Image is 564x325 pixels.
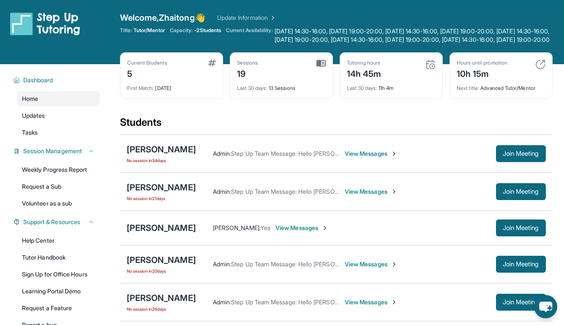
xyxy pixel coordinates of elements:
a: Update Information [217,14,276,22]
div: [DATE] [127,80,216,92]
button: Dashboard [20,76,95,84]
a: Volunteer as a sub [17,196,100,211]
a: Tasks [17,125,100,140]
span: Join Meeting [503,300,539,305]
span: Dashboard [23,76,53,84]
span: Tutor/Mentor [134,27,165,34]
span: Tasks [22,128,38,137]
span: Admin : [213,298,231,306]
a: Request a Feature [17,301,100,316]
span: Home [22,95,38,103]
img: logo [10,12,80,35]
span: Title: [120,27,132,34]
a: Learning Portal Demo [17,284,100,299]
a: Help Center [17,233,100,248]
span: No session in 26 days [127,306,196,312]
span: View Messages [345,298,398,306]
span: Current Availability: [226,27,272,44]
div: Sessions [237,60,258,66]
div: Hours until promotion [457,60,507,66]
a: Tutor Handbook [17,250,100,265]
div: [PERSON_NAME] [127,254,196,266]
div: [PERSON_NAME] [127,181,196,193]
span: Yes [261,224,270,231]
span: Join Meeting [503,151,539,156]
div: 14h 45m [347,66,381,80]
span: No session in 34 days [127,157,196,164]
img: Chevron-Right [391,299,398,306]
span: Join Meeting [503,262,539,267]
img: card [425,60,436,70]
img: card [535,60,545,70]
span: -2 Students [194,27,221,34]
button: Join Meeting [496,145,546,162]
button: Support & Resources [20,218,95,226]
span: View Messages [345,260,398,268]
span: [PERSON_NAME] : [213,224,261,231]
div: 11h 4m [347,80,436,92]
button: Join Meeting [496,219,546,236]
span: Admin : [213,150,231,157]
a: Weekly Progress Report [17,162,100,177]
img: Chevron Right [268,14,276,22]
span: Session Management [23,147,82,155]
a: Updates [17,108,100,123]
span: No session in 21 days [127,195,196,202]
button: Session Management [20,147,95,155]
span: Next title : [457,85,480,91]
span: Join Meeting [503,189,539,194]
span: Admin : [213,260,231,268]
div: 13 Sessions [237,80,326,92]
span: [DATE] 14:30-16:00, [DATE] 19:00-20:00, [DATE] 14:30-16:00, [DATE] 19:00-20:00, [DATE] 14:30-16:0... [275,27,553,44]
span: View Messages [275,224,328,232]
button: chat-button [534,295,557,318]
span: First Match : [127,85,154,91]
span: Admin : [213,188,231,195]
span: Capacity: [170,27,193,34]
span: Last 30 days : [237,85,267,91]
div: 19 [237,66,258,80]
div: 5 [127,66,167,80]
button: Join Meeting [496,183,546,200]
span: Welcome, Zhaitong 👋 [120,12,205,24]
img: Chevron-Right [391,150,398,157]
img: card [208,60,216,66]
div: [PERSON_NAME] [127,292,196,304]
span: Updates [22,111,45,120]
div: Students [120,116,553,134]
span: View Messages [345,149,398,158]
img: Chevron-Right [391,188,398,195]
span: No session in 20 days [127,268,196,274]
img: Chevron-Right [391,261,398,268]
div: [PERSON_NAME] [127,144,196,155]
span: Join Meeting [503,225,539,230]
div: Current Students [127,60,167,66]
span: Support & Resources [23,218,80,226]
div: Advanced Tutor/Mentor [457,80,545,92]
span: Last 30 days : [347,85,377,91]
img: card [316,60,326,67]
button: Join Meeting [496,256,546,273]
a: Sign Up for Office Hours [17,267,100,282]
button: Join Meeting [496,294,546,311]
div: 10h 15m [457,66,507,80]
img: Chevron-Right [322,225,328,231]
a: Home [17,91,100,106]
div: [PERSON_NAME] [127,222,196,234]
span: View Messages [345,187,398,196]
div: Tutoring hours [347,60,381,66]
a: Request a Sub [17,179,100,194]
